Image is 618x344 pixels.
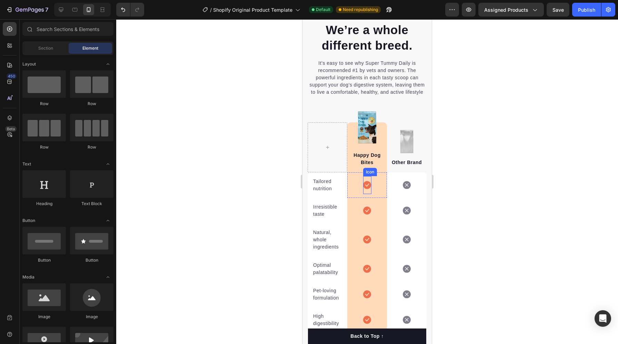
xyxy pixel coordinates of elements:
[343,7,378,13] span: Need republishing
[102,59,113,70] span: Toggle open
[3,3,51,17] button: 7
[478,3,544,17] button: Assigned Products
[316,7,330,13] span: Default
[22,201,66,207] div: Heading
[547,3,569,17] button: Save
[102,272,113,283] span: Toggle open
[70,101,113,107] div: Row
[213,6,292,13] span: Shopify Original Product Template
[22,22,113,36] input: Search Sections & Elements
[38,45,53,51] span: Section
[22,161,31,167] span: Text
[22,101,66,107] div: Row
[552,7,564,13] span: Save
[484,6,528,13] span: Assigned Products
[22,257,66,263] div: Button
[22,61,36,67] span: Layout
[70,257,113,263] div: Button
[70,314,113,320] div: Image
[595,310,611,327] div: Open Intercom Messenger
[116,3,144,17] div: Undo/Redo
[102,215,113,226] span: Toggle open
[102,159,113,170] span: Toggle open
[7,73,17,79] div: 450
[70,201,113,207] div: Text Block
[22,314,66,320] div: Image
[22,274,34,280] span: Media
[572,3,601,17] button: Publish
[22,217,35,224] span: Button
[45,6,48,14] p: 7
[22,144,66,150] div: Row
[302,19,432,344] iframe: Design area
[70,144,113,150] div: Row
[82,45,98,51] span: Element
[210,6,212,13] span: /
[578,6,595,13] div: Publish
[5,126,17,132] div: Beta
